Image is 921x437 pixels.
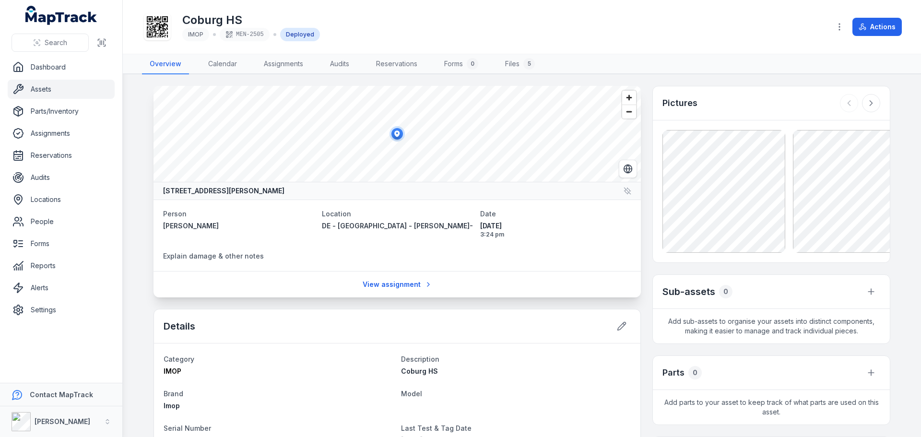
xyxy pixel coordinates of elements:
[688,366,702,379] div: 0
[280,28,320,41] div: Deployed
[368,54,425,74] a: Reservations
[182,12,320,28] h1: Coburg HS
[662,366,685,379] h3: Parts
[8,300,115,319] a: Settings
[164,390,183,398] span: Brand
[8,256,115,275] a: Reports
[480,221,631,238] time: 8/14/2025, 3:24:20 PM
[163,210,187,218] span: Person
[467,58,478,70] div: 0
[622,105,636,118] button: Zoom out
[8,278,115,297] a: Alerts
[322,222,516,230] span: DE - [GEOGRAPHIC_DATA] - [PERSON_NAME]-bek - 89036
[322,210,351,218] span: Location
[163,186,284,196] strong: [STREET_ADDRESS][PERSON_NAME]
[8,102,115,121] a: Parts/Inventory
[719,285,732,298] div: 0
[662,96,697,110] h3: Pictures
[256,54,311,74] a: Assignments
[852,18,902,36] button: Actions
[220,28,270,41] div: MEN-2505
[8,234,115,253] a: Forms
[142,54,189,74] a: Overview
[164,402,180,410] span: Imop
[163,252,264,260] span: Explain damage & other notes
[8,146,115,165] a: Reservations
[322,54,357,74] a: Audits
[619,160,637,178] button: Switch to Satellite View
[163,221,314,231] a: [PERSON_NAME]
[653,390,890,425] span: Add parts to your asset to keep track of what parts are used on this asset.
[401,367,438,375] span: Coburg HS
[401,424,472,432] span: Last Test & Tag Date
[30,390,93,399] strong: Contact MapTrack
[45,38,67,47] span: Search
[322,221,473,231] a: DE - [GEOGRAPHIC_DATA] - [PERSON_NAME]-bek - 89036
[401,355,439,363] span: Description
[622,91,636,105] button: Zoom in
[8,190,115,209] a: Locations
[8,124,115,143] a: Assignments
[8,58,115,77] a: Dashboard
[480,231,631,238] span: 3:24 pm
[401,390,422,398] span: Model
[25,6,97,25] a: MapTrack
[164,355,194,363] span: Category
[8,212,115,231] a: People
[164,319,195,333] h2: Details
[164,367,181,375] span: IMOP
[480,221,631,231] span: [DATE]
[8,168,115,187] a: Audits
[653,309,890,343] span: Add sub-assets to organise your assets into distinct components, making it easier to manage and t...
[164,424,211,432] span: Serial Number
[356,275,438,294] a: View assignment
[497,54,543,74] a: Files5
[523,58,535,70] div: 5
[201,54,245,74] a: Calendar
[437,54,486,74] a: Forms0
[8,80,115,99] a: Assets
[480,210,496,218] span: Date
[153,86,641,182] canvas: Map
[188,31,203,38] span: IMOP
[12,34,89,52] button: Search
[662,285,715,298] h2: Sub-assets
[35,417,90,425] strong: [PERSON_NAME]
